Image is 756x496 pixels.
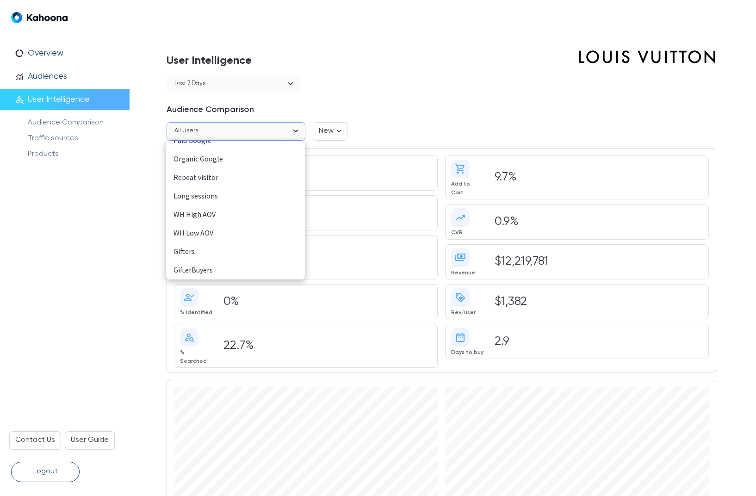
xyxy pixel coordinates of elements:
span: trending_up [451,208,470,227]
a: Contact Us [9,431,61,450]
input: Selected All users. Choose [279,125,280,136]
p: Audiences [28,71,67,81]
div: 0.9% [491,217,703,228]
svg: open [285,78,296,89]
span: wh_low [11,178,87,189]
span: date_range [451,328,470,347]
span: watches [13,154,33,161]
a: monitoringAudiences [11,71,141,81]
div: % Identified [180,309,212,317]
div: $12,219,781 [491,256,703,267]
div: 2.9 [491,336,703,347]
div: WH Low AOV [174,227,297,239]
a: data_usageOverview [11,48,141,58]
div: 2.4 [220,208,432,219]
a: Products [28,150,59,158]
p: User Intelligence [28,94,90,105]
span: person_search [15,95,24,104]
a: person_searchUser Intelligence [11,94,141,105]
span: person_check [180,288,198,307]
h3: Audience Comparison [167,101,328,122]
span: loyalty [451,288,470,307]
div: Last 7 days [174,78,205,91]
span: monitoring [15,72,24,81]
div: Rev/user [451,309,483,317]
div: $1,382 [491,296,703,307]
p: Overview [28,48,63,58]
p: Logout [33,466,58,478]
p: New [319,125,334,137]
img: 0 [577,45,716,68]
div: 1,027,486 [220,168,432,179]
div: Add to Cart [451,180,483,198]
div: Days to buy [451,348,483,357]
div: 0% [220,296,432,307]
div: 85.5% [220,252,432,263]
span: wh_high [11,165,87,176]
button: Logout [11,462,80,482]
span: wh_low [13,180,31,186]
div: Paid Google [174,135,297,147]
svg: open [290,125,301,136]
a: User Guide [65,431,115,450]
div: Gifters [174,246,297,258]
div: Repeat visitor [174,172,297,184]
div: % Searched [180,348,212,366]
span: women [13,193,31,199]
span: wh_high [13,167,34,174]
button: New [313,122,347,141]
span: trunks, travel and home [13,141,71,148]
p: User Guide [71,434,109,446]
div: CVR [451,229,483,237]
a: Traffic sources [28,135,78,142]
div: Long sessions [174,190,297,202]
span: data_usage [15,49,24,58]
div: 22.7% [220,341,432,352]
img: Logo [11,12,68,23]
span: person_search [180,328,198,347]
a: Audience Comparison [28,119,104,126]
div: Organic Google [174,153,297,165]
h1: User Intelligence [167,44,548,75]
span: watches [11,152,87,163]
div: 9.7% [491,172,703,183]
div: Revenue [451,269,483,278]
div: WH High AOV [174,209,297,221]
span: shopping_cart [451,160,470,178]
span: trunks, travel and home [11,139,87,150]
div: GifterBuyers [174,264,297,276]
div: All users [174,125,198,138]
span: women [11,191,87,202]
span: payments [451,248,470,267]
input: Selected Last 7 days. Timeframe [274,78,275,89]
p: Contact Us [15,434,55,446]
